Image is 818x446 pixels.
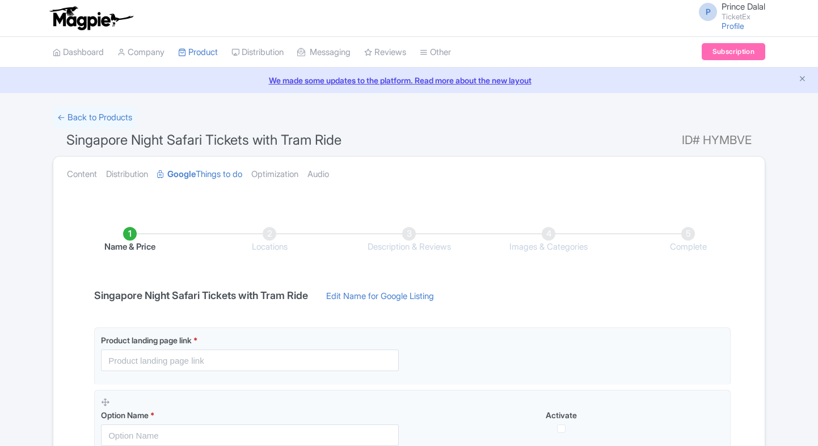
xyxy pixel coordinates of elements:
[66,132,341,148] span: Singapore Night Safari Tickets with Tram Ride
[722,21,744,31] a: Profile
[53,107,137,129] a: ← Back to Products
[702,43,765,60] a: Subscription
[798,73,807,86] button: Close announcement
[87,290,315,301] h4: Singapore Night Safari Tickets with Tram Ride
[307,157,329,192] a: Audio
[167,168,196,181] strong: Google
[157,157,242,192] a: GoogleThings to do
[364,37,406,68] a: Reviews
[53,37,104,68] a: Dashboard
[47,6,135,31] img: logo-ab69f6fb50320c5b225c76a69d11143b.png
[251,157,298,192] a: Optimization
[699,3,717,21] span: P
[101,410,149,420] span: Option Name
[67,157,97,192] a: Content
[7,74,811,86] a: We made some updates to the platform. Read more about the new layout
[339,227,479,254] li: Description & Reviews
[60,227,200,254] li: Name & Price
[101,424,399,446] input: Option Name
[101,335,192,345] span: Product landing page link
[618,227,758,254] li: Complete
[106,157,148,192] a: Distribution
[315,290,445,308] a: Edit Name for Google Listing
[722,1,765,12] span: Prince Dalal
[178,37,218,68] a: Product
[682,129,752,152] span: ID# HYMBVE
[297,37,351,68] a: Messaging
[546,410,577,420] span: Activate
[692,2,765,20] a: P Prince Dalal TicketEx
[231,37,284,68] a: Distribution
[420,37,451,68] a: Other
[200,227,339,254] li: Locations
[101,350,399,371] input: Product landing page link
[117,37,165,68] a: Company
[479,227,618,254] li: Images & Categories
[722,13,765,20] small: TicketEx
